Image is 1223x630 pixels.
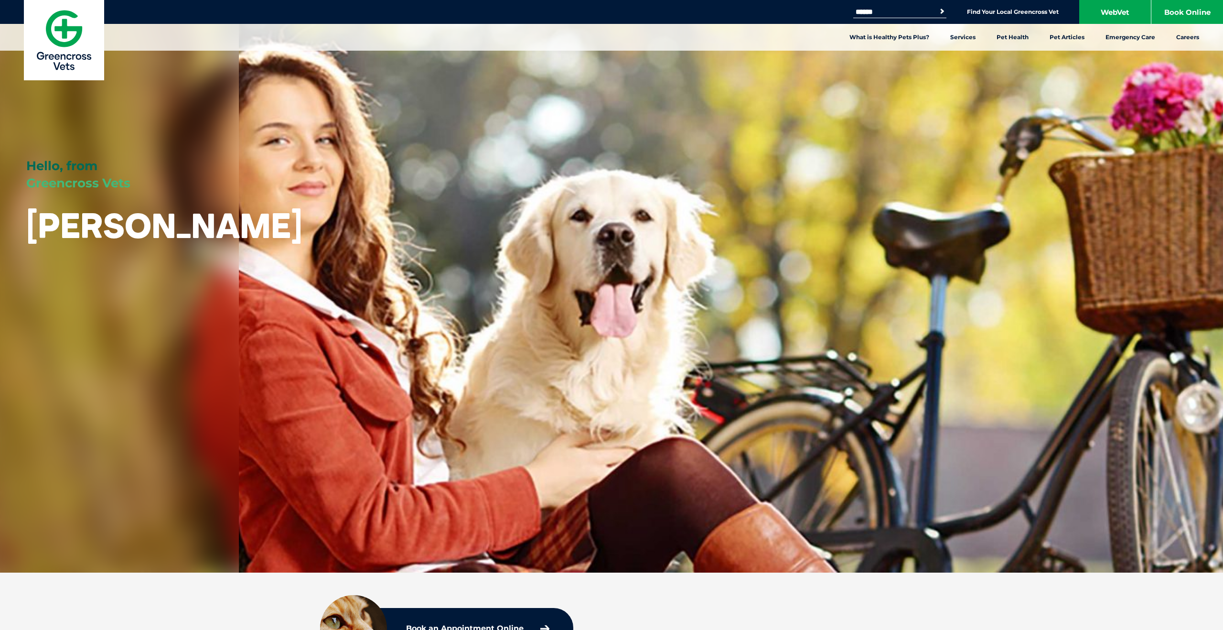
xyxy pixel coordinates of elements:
[839,24,940,51] a: What is Healthy Pets Plus?
[967,8,1059,16] a: Find Your Local Greencross Vet
[26,158,97,174] span: Hello, from
[26,175,130,191] span: Greencross Vets
[986,24,1039,51] a: Pet Health
[1166,24,1210,51] a: Careers
[940,24,986,51] a: Services
[26,206,302,244] h1: [PERSON_NAME]
[937,7,947,16] button: Search
[1095,24,1166,51] a: Emergency Care
[1039,24,1095,51] a: Pet Articles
